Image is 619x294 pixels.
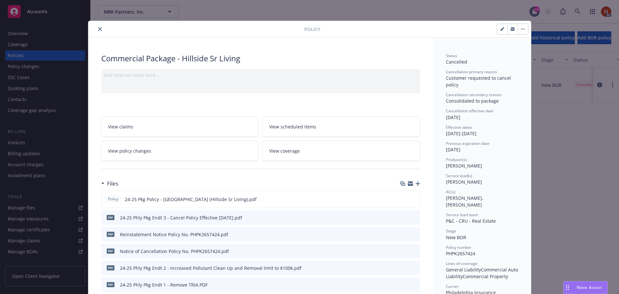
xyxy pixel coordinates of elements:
[304,26,320,33] span: Policy
[446,195,485,208] span: [PERSON_NAME], [PERSON_NAME]
[401,265,407,271] button: download file
[446,141,489,146] span: Previous expiration date
[463,273,508,279] span: Commercial Property
[401,281,407,288] button: download file
[96,25,104,33] button: close
[104,72,418,78] div: Add internal notes here...
[446,59,467,65] span: Cancelled
[412,248,418,255] button: preview file
[108,123,133,130] span: View claims
[446,218,496,224] span: P&C - CRU - Real Estate
[446,147,460,153] span: [DATE]
[125,196,257,203] span: 24-25 Pkg Policy - [GEOGRAPHIC_DATA] (Hillside Sr Living).pdf
[446,125,472,130] span: Effective dates
[107,232,114,237] span: pdf
[446,189,456,195] span: AC(s)
[120,214,242,221] div: 24-25 Phly Pkg Endt 3 - Cancel Policy Effective [DATE].pdf
[107,196,120,202] span: Policy
[563,281,608,294] button: Nova Assist
[101,141,259,161] a: View policy changes
[120,281,208,288] div: 24-25 Phly Pkg Endt 1 - Remove TRIA.PDF
[446,108,494,114] span: Cancellation effective date
[446,267,481,273] span: General Liability
[107,215,114,220] span: pdf
[446,245,471,250] span: Policy number
[120,231,228,238] div: Reinstatement Notice Policy No. PHPK2657424.pdf
[101,179,118,188] div: Files
[564,281,572,294] div: Drag to move
[412,214,418,221] button: preview file
[401,196,406,203] button: download file
[412,281,418,288] button: preview file
[120,248,229,255] div: Notice of Cancellation Policy No. PHPK2657424.pdf
[446,53,457,58] span: Status
[446,125,518,137] div: [DATE] - [DATE]
[411,196,417,203] button: preview file
[101,117,259,137] a: View claims
[446,92,501,97] span: Cancellation secondary reason
[446,157,467,162] span: Producer(s)
[269,123,316,130] span: View scheduled items
[446,234,466,240] span: New BOR
[446,69,497,75] span: Cancellation primary reason
[446,179,482,185] span: [PERSON_NAME]
[446,163,482,169] span: [PERSON_NAME]
[262,141,420,161] a: View coverage
[108,147,151,154] span: View policy changes
[412,231,418,238] button: preview file
[577,285,602,290] span: Nova Assist
[446,212,478,218] span: Service lead team
[107,265,114,270] span: pdf
[401,214,407,221] button: download file
[446,284,459,289] span: Carrier
[262,117,420,137] a: View scheduled items
[412,265,418,271] button: preview file
[446,267,519,279] span: Commercial Auto Liability
[446,98,499,104] span: Consolidated to package
[446,173,472,178] span: Service lead(s)
[120,265,301,271] div: 24-25 Phly Pkg Endt 2 - Increased Pollutant Clean Up and Removal limit to $100k.pdf
[446,261,477,266] span: Lines of coverage
[107,282,114,287] span: PDF
[446,114,460,120] span: [DATE]
[401,248,407,255] button: download file
[107,248,114,253] span: pdf
[446,228,456,234] span: Stage
[101,53,420,64] div: Commercial Package - Hillside Sr Living
[446,250,475,257] span: PHPK2657424
[446,75,512,88] span: Customer requested to cancel policy
[107,179,118,188] h3: Files
[269,147,300,154] span: View coverage
[401,231,407,238] button: download file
